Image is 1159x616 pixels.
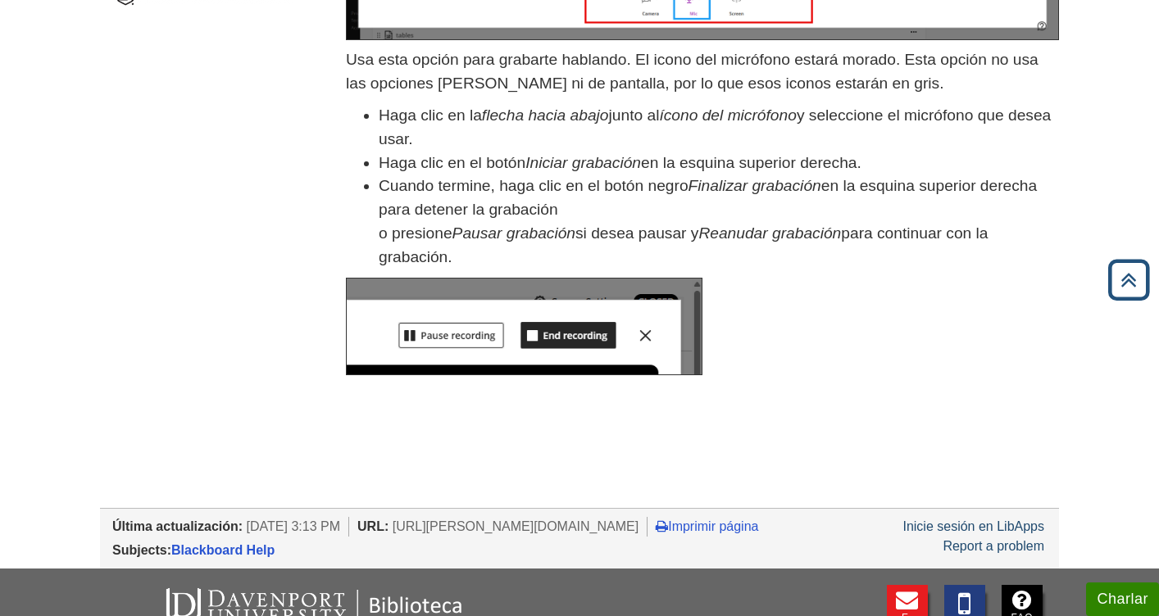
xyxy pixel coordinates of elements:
a: Back to Top [1102,269,1155,291]
em: Finalizar grabación [689,177,821,194]
a: Report a problem [943,539,1044,553]
em: ícono del micrófono [659,106,796,124]
i: Imprimir página [656,519,668,532]
li: Cuando termine, haga clic en el botón negro en la esquina superior derecha para detener la grabac... [379,174,1059,269]
img: buttons [346,278,702,376]
li: Haga clic en el botón en la esquina superior derecha. [379,152,1059,175]
em: flecha hacia abajo [482,106,609,124]
span: [DATE] 3:13 PM [247,519,340,533]
button: Charlar [1086,582,1159,616]
a: Blackboard Help [171,543,275,557]
a: Imprimir página [656,519,758,533]
span: [URL][PERSON_NAME][DOMAIN_NAME] [393,519,639,533]
span: Última actualización: [112,519,243,533]
em: Iniciar grabación [525,154,641,171]
a: Inicie sesión en LibApps [902,519,1044,533]
li: Haga clic en la junto al y seleccione el micrófono que desea usar. [379,104,1059,152]
span: Subjects: [112,543,171,557]
p: Usa esta opción para grabarte hablando. El icono del micrófono estará morado. Esta opción no usa ... [346,48,1059,96]
em: Reanudar grabación [698,224,841,242]
em: Pausar grabación [452,224,575,242]
span: URL: [357,519,389,533]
